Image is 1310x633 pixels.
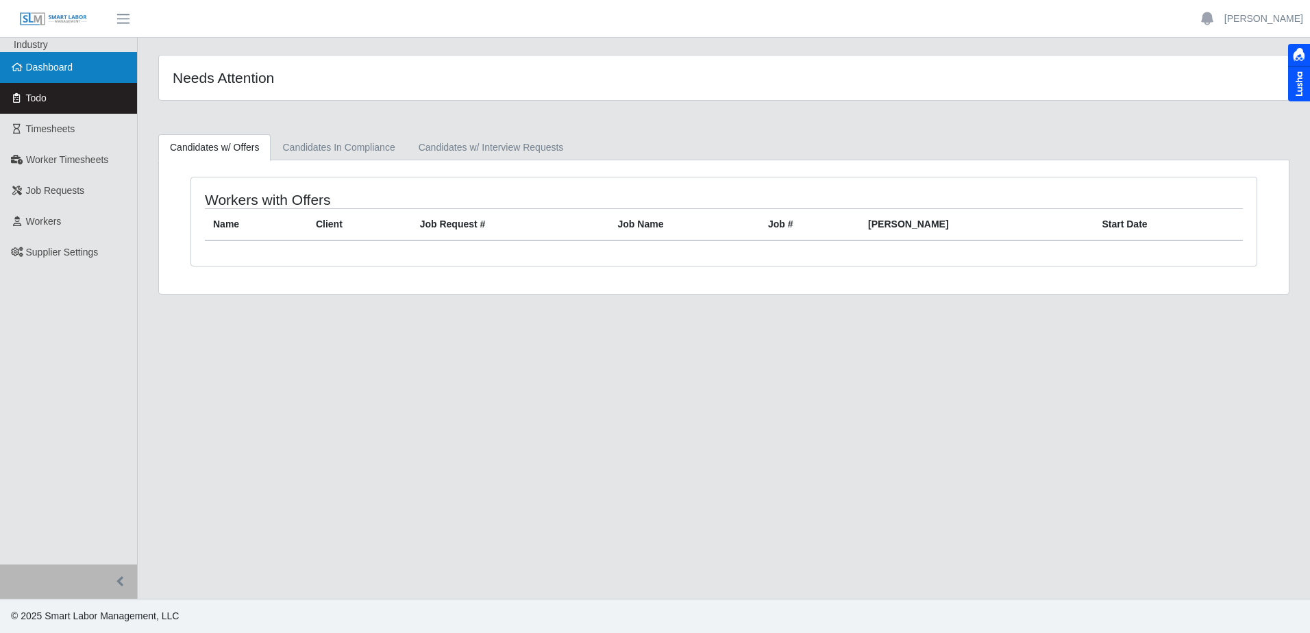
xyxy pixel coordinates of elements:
span: Dashboard [26,62,73,73]
span: © 2025 Smart Labor Management, LLC [11,610,179,621]
a: Candidates In Compliance [271,134,406,161]
a: [PERSON_NAME] [1224,12,1303,26]
span: Workers [26,216,62,227]
span: Job Requests [26,185,85,196]
th: Client [308,209,412,241]
span: Worker Timesheets [26,154,108,165]
span: Todo [26,92,47,103]
a: Candidates w/ Offers [158,134,271,161]
th: [PERSON_NAME] [860,209,1093,241]
th: Start Date [1093,209,1243,241]
img: SLM Logo [19,12,88,27]
h4: Workers with Offers [205,191,626,208]
th: Job Request # [412,209,610,241]
span: Timesheets [26,123,75,134]
a: Candidates w/ Interview Requests [407,134,576,161]
th: Name [205,209,308,241]
span: Industry [14,39,48,50]
h4: Needs Attention [173,69,620,86]
span: Supplier Settings [26,247,99,258]
th: Job # [760,209,860,241]
th: Job Name [610,209,760,241]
